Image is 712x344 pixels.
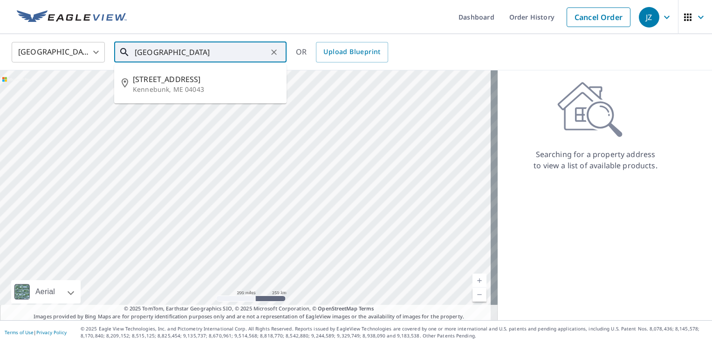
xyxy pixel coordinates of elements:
div: OR [296,42,388,62]
span: © 2025 TomTom, Earthstar Geographics SIO, © 2025 Microsoft Corporation, © [124,305,374,313]
img: EV Logo [17,10,127,24]
a: OpenStreetMap [318,305,357,312]
p: | [5,330,67,335]
span: Upload Blueprint [323,46,380,58]
a: Privacy Policy [36,329,67,336]
a: Upload Blueprint [316,42,388,62]
input: Search by address or latitude-longitude [135,39,267,65]
a: Terms of Use [5,329,34,336]
div: Aerial [33,280,58,303]
a: Current Level 5, Zoom Out [472,288,486,302]
span: [STREET_ADDRESS] [133,74,279,85]
div: JZ [639,7,659,28]
a: Current Level 5, Zoom In [472,274,486,288]
a: Cancel Order [567,7,630,27]
p: Kennebunk, ME 04043 [133,85,279,94]
a: Terms [359,305,374,312]
p: Searching for a property address to view a list of available products. [533,149,658,171]
div: Aerial [11,280,81,303]
div: [GEOGRAPHIC_DATA] [12,39,105,65]
p: © 2025 Eagle View Technologies, Inc. and Pictometry International Corp. All Rights Reserved. Repo... [81,325,707,339]
button: Clear [267,46,281,59]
